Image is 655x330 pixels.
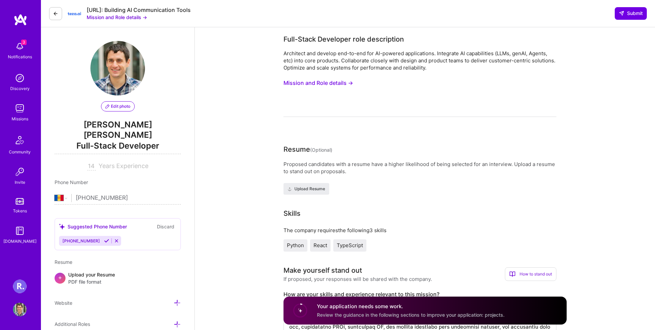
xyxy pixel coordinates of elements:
span: + [58,274,62,281]
div: Discovery [10,85,30,92]
span: Website [55,300,72,306]
span: (Optional) [310,147,332,153]
div: +Upload your ResumePDF file format [55,271,181,285]
label: How are your skills and experience relevant to this mission? [283,291,556,298]
span: Additional Roles [55,321,90,327]
i: icon BookOpen [509,271,515,277]
div: Suggested Phone Number [59,223,127,230]
i: icon PencilPurple [105,104,110,108]
span: Python [287,242,304,249]
span: Full-Stack Developer [55,140,181,154]
div: Make yourself stand out [283,265,362,275]
button: Discard [155,223,176,230]
i: icon LeftArrowDark [53,11,58,16]
div: Community [9,148,31,155]
img: Community [12,132,28,148]
span: [PHONE_NUMBER] [62,238,100,243]
button: Mission and Role details → [283,77,353,89]
div: How to stand out [505,267,556,281]
div: Tokens [13,207,27,214]
img: Roger Healthcare: Team for Clinical Intake Platform [13,280,27,293]
span: React [314,242,327,249]
span: PDF file format [68,278,115,285]
img: guide book [13,224,27,238]
img: logo [14,14,27,26]
img: Company Logo [68,7,81,20]
img: tokens [16,198,24,205]
img: User Avatar [13,303,27,316]
img: Invite [13,165,27,179]
button: Submit [615,7,647,19]
div: Full-Stack Developer role description [283,34,404,44]
div: Notifications [8,53,32,60]
h4: Your application needs some work. [317,303,505,310]
span: Resume [55,259,72,265]
span: Review the guidance in the following sections to improve your application: projects. [317,312,505,318]
span: 3 [21,40,27,45]
i: Reject [114,238,119,243]
div: Invite [15,179,25,186]
button: Mission and Role details → [87,14,147,21]
img: bell [13,40,27,53]
div: [DOMAIN_NAME] [3,238,37,245]
span: Years Experience [99,162,148,169]
div: Resume [283,144,332,155]
div: [URL]: Building AI Communication Tools [87,6,191,14]
button: Edit photo [101,101,135,111]
button: Upload Resume [283,183,329,195]
span: TypeScript [337,242,363,249]
span: Submit [619,10,643,17]
div: Architect and develop end-to-end for AI-powered applications. Integrate AI capabilities (LLMs, ge... [283,50,556,71]
i: icon SuggestedTeams [59,224,65,229]
a: Roger Healthcare: Team for Clinical Intake Platform [11,280,28,293]
a: User Avatar [11,303,28,316]
span: Phone Number [55,179,88,185]
div: Upload your Resume [68,271,115,285]
input: XX [87,162,96,170]
i: Accept [104,238,109,243]
div: Proposed candidates with a resume have a higher likelihood of being selected for an interview. Up... [283,161,556,175]
img: teamwork [13,102,27,115]
span: Edit photo [105,103,130,109]
span: Upload Resume [288,186,325,192]
div: The company requires the following 3 skills [283,227,556,234]
div: Skills [283,208,301,219]
span: [PERSON_NAME] [PERSON_NAME] [55,120,181,140]
img: discovery [13,71,27,85]
i: icon SendLight [619,11,624,16]
div: Missions [12,115,28,122]
img: User Avatar [90,41,145,95]
input: +1 (000) 000-0000 [76,188,181,208]
div: If proposed, your responses will be shared with the company. [283,275,432,283]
